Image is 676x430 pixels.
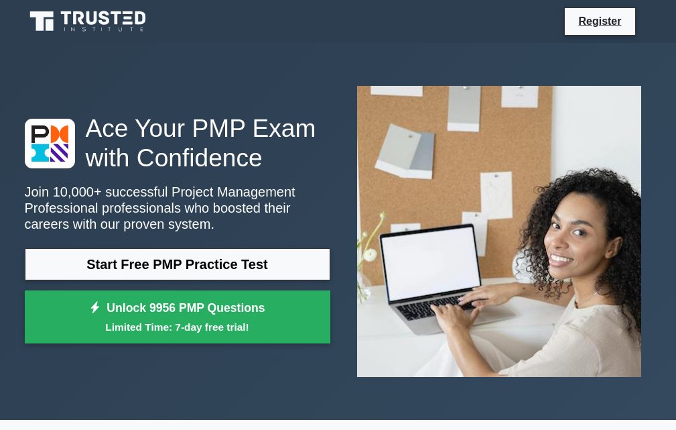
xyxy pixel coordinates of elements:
[570,13,629,30] a: Register
[25,290,330,344] a: Unlock 9956 PMP QuestionsLimited Time: 7-day free trial!
[42,319,314,335] small: Limited Time: 7-day free trial!
[25,184,330,232] p: Join 10,000+ successful Project Management Professional professionals who boosted their careers w...
[25,248,330,280] a: Start Free PMP Practice Test
[25,113,330,173] h1: Ace Your PMP Exam with Confidence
